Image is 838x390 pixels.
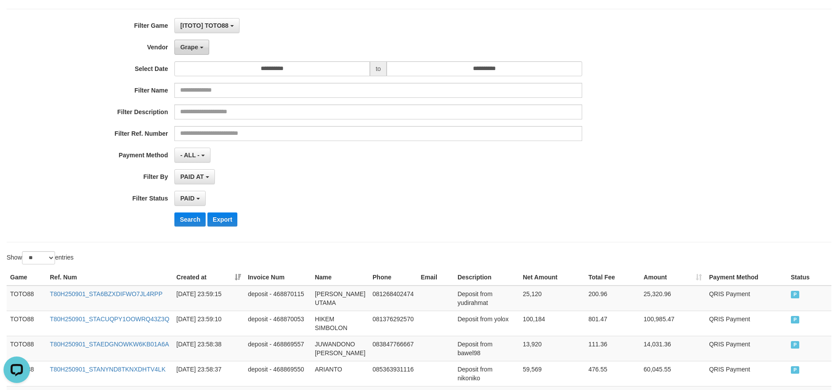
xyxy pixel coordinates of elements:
th: Game [7,269,46,286]
label: Show entries [7,251,74,264]
th: Description [454,269,519,286]
td: deposit - 468870115 [244,286,311,311]
td: 25,120 [519,286,585,311]
td: deposit - 468869550 [244,361,311,386]
th: Invoice Num [244,269,311,286]
th: Email [417,269,454,286]
th: Payment Method [705,269,787,286]
td: [DATE] 23:58:38 [173,336,244,361]
a: T80H250901_STANYND8TKNXDHTV4LK [50,366,166,373]
td: 085363931116 [369,361,417,386]
th: Created at: activate to sort column ascending [173,269,244,286]
td: TOTO88 [7,336,46,361]
td: Deposit from nikoniko [454,361,519,386]
td: ARIANTO [311,361,369,386]
span: PAID [791,291,800,298]
button: PAID AT [174,169,214,184]
td: 60,045.55 [640,361,706,386]
span: to [370,61,387,76]
td: [DATE] 23:59:10 [173,311,244,336]
td: QRIS Payment [705,286,787,311]
td: HIKEM SIMBOLON [311,311,369,336]
td: TOTO88 [7,286,46,311]
a: T80H250901_STAEDGNOWKW6KB01A6A [50,341,169,348]
td: 25,320.96 [640,286,706,311]
td: 100,184 [519,311,585,336]
span: PAID [791,341,800,349]
td: JUWANDONO [PERSON_NAME] [311,336,369,361]
a: T80H250901_STACUQPY1OOWRQ43Z3Q [50,316,169,323]
button: - ALL - [174,148,210,163]
td: [DATE] 23:58:37 [173,361,244,386]
th: Phone [369,269,417,286]
td: Deposit from yolox [454,311,519,336]
th: Status [787,269,831,286]
th: Net Amount [519,269,585,286]
button: Grape [174,40,209,55]
span: [ITOTO] TOTO88 [180,22,228,29]
td: [PERSON_NAME] UTAMA [311,286,369,311]
td: QRIS Payment [705,336,787,361]
td: 59,569 [519,361,585,386]
td: deposit - 468870053 [244,311,311,336]
th: Total Fee [585,269,640,286]
span: Grape [180,44,198,51]
td: 200.96 [585,286,640,311]
td: 14,031.36 [640,336,706,361]
button: Open LiveChat chat widget [4,4,30,30]
td: 476.55 [585,361,640,386]
td: 081376292570 [369,311,417,336]
td: Deposit from bawel98 [454,336,519,361]
td: [DATE] 23:59:15 [173,286,244,311]
span: PAID [180,195,194,202]
td: 111.36 [585,336,640,361]
button: Export [207,212,237,227]
td: 083847766667 [369,336,417,361]
th: Amount: activate to sort column ascending [640,269,706,286]
td: 081268402474 [369,286,417,311]
td: Deposit from yudirahmat [454,286,519,311]
button: [ITOTO] TOTO88 [174,18,239,33]
button: PAID [174,191,205,206]
span: PAID [791,366,800,374]
td: 13,920 [519,336,585,361]
td: QRIS Payment [705,361,787,386]
select: Showentries [22,251,55,264]
td: TOTO88 [7,311,46,336]
th: Name [311,269,369,286]
a: T80H250901_STA6BZXDIFWO7JL4RPP [50,290,162,297]
th: Ref. Num [46,269,173,286]
td: 801.47 [585,311,640,336]
td: deposit - 468869557 [244,336,311,361]
button: Search [174,212,206,227]
td: 100,985.47 [640,311,706,336]
span: - ALL - [180,152,199,159]
td: QRIS Payment [705,311,787,336]
span: PAID AT [180,173,203,180]
span: PAID [791,316,800,323]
